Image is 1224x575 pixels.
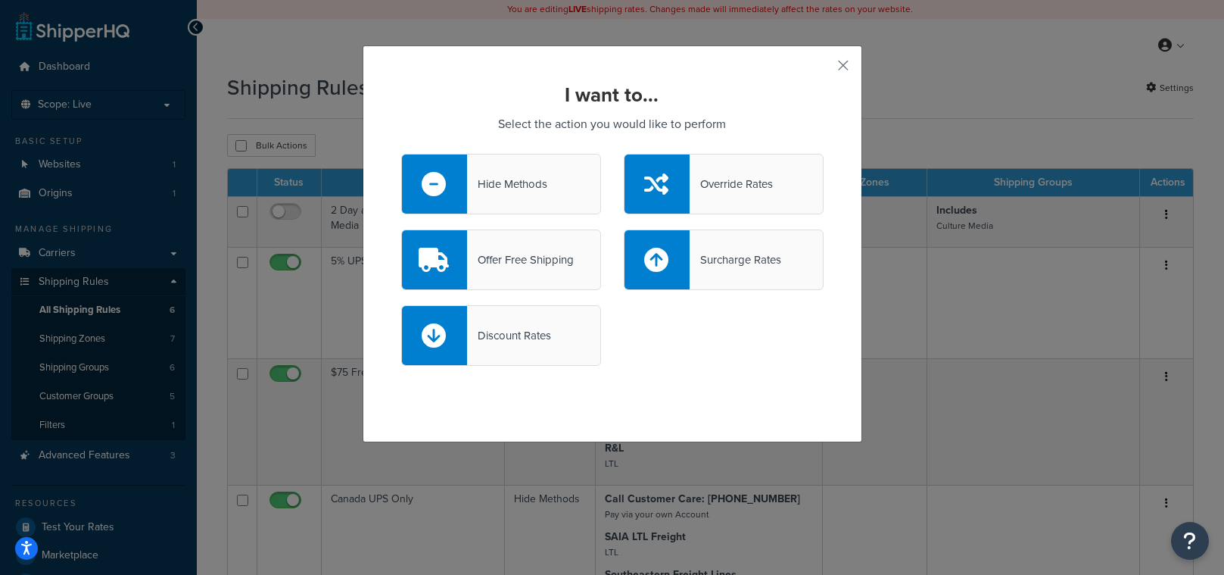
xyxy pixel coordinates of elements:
div: Surcharge Rates [690,249,781,270]
button: Open Resource Center [1171,522,1209,560]
div: Override Rates [690,173,773,195]
div: Hide Methods [467,173,547,195]
p: Select the action you would like to perform [401,114,824,135]
strong: I want to... [565,80,659,109]
div: Discount Rates [467,325,551,346]
div: Offer Free Shipping [467,249,574,270]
